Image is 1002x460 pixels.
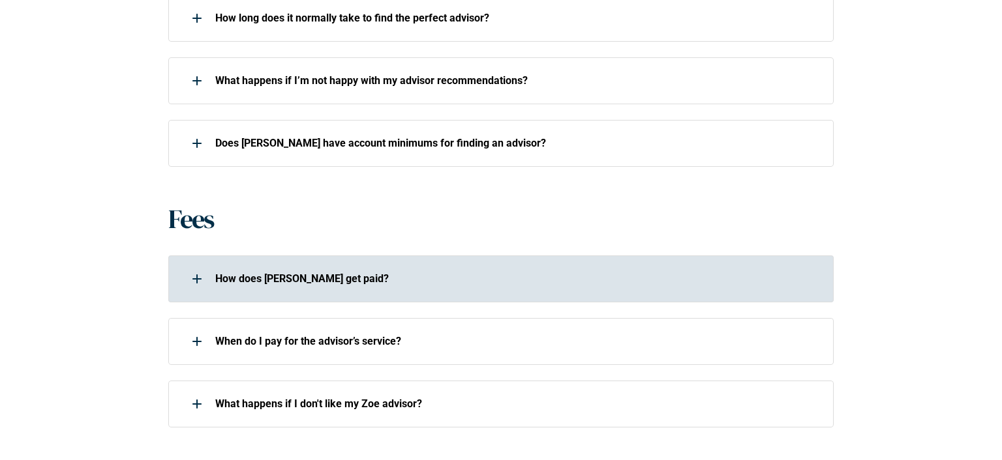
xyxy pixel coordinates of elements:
[215,12,817,24] p: How long does it normally take to find the perfect advisor?
[215,137,817,149] p: Does [PERSON_NAME] have account minimums for finding an advisor?
[215,397,817,410] p: What happens if I don't like my Zoe advisor?
[215,272,817,285] p: How does [PERSON_NAME] get paid?
[168,203,213,235] h1: Fees
[215,335,817,347] p: When do I pay for the advisor’s service?
[215,74,817,87] p: What happens if I’m not happy with my advisor recommendations?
